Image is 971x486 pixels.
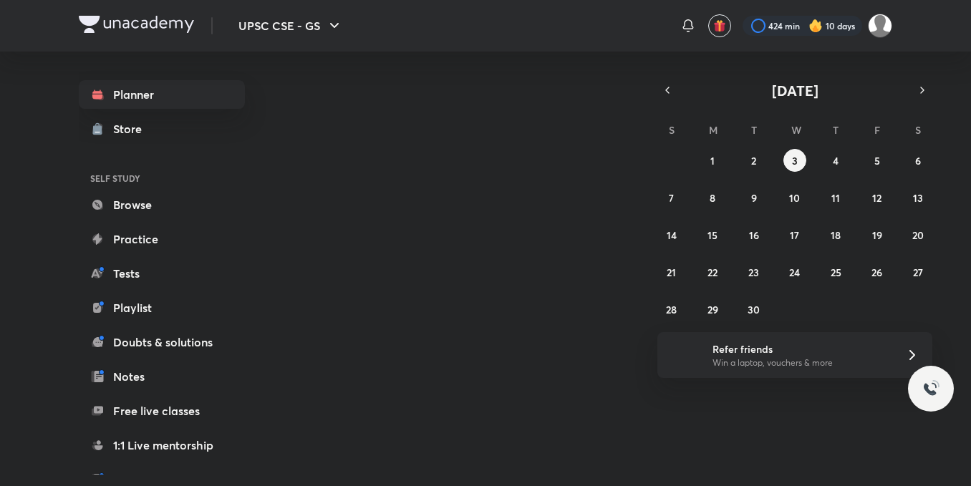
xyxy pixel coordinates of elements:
abbr: September 28, 2025 [666,303,677,316]
span: [DATE] [772,81,818,100]
a: 1:1 Live mentorship [79,431,245,460]
abbr: September 27, 2025 [913,266,923,279]
abbr: September 20, 2025 [912,228,924,242]
abbr: September 18, 2025 [831,228,841,242]
a: Store [79,115,245,143]
abbr: September 3, 2025 [792,154,798,167]
button: September 2, 2025 [743,149,765,172]
button: September 12, 2025 [866,186,889,209]
button: September 19, 2025 [866,223,889,246]
abbr: September 17, 2025 [790,228,799,242]
abbr: September 8, 2025 [710,191,715,205]
abbr: September 16, 2025 [749,228,759,242]
button: September 25, 2025 [824,261,847,283]
abbr: September 25, 2025 [831,266,841,279]
abbr: September 29, 2025 [707,303,718,316]
abbr: September 30, 2025 [748,303,760,316]
a: Practice [79,225,245,253]
button: September 20, 2025 [907,223,929,246]
abbr: Thursday [833,123,839,137]
abbr: September 21, 2025 [667,266,676,279]
button: September 17, 2025 [783,223,806,246]
abbr: September 24, 2025 [789,266,800,279]
button: September 11, 2025 [824,186,847,209]
button: September 29, 2025 [701,298,724,321]
button: September 6, 2025 [907,149,929,172]
button: September 23, 2025 [743,261,765,283]
abbr: Sunday [669,123,675,137]
button: September 16, 2025 [743,223,765,246]
abbr: Tuesday [751,123,757,137]
button: September 7, 2025 [660,186,683,209]
button: September 28, 2025 [660,298,683,321]
a: Playlist [79,293,245,322]
button: September 8, 2025 [701,186,724,209]
button: September 18, 2025 [824,223,847,246]
img: avatar [713,19,726,32]
abbr: September 10, 2025 [789,191,800,205]
img: referral [669,341,697,369]
a: Tests [79,259,245,288]
h6: Refer friends [712,341,889,356]
button: September 4, 2025 [824,149,847,172]
button: September 9, 2025 [743,186,765,209]
button: September 10, 2025 [783,186,806,209]
button: September 3, 2025 [783,149,806,172]
img: streak [808,19,823,33]
button: September 26, 2025 [866,261,889,283]
img: Company Logo [79,16,194,33]
a: Browse [79,190,245,219]
button: avatar [708,14,731,37]
a: Doubts & solutions [79,328,245,356]
abbr: September 1, 2025 [710,154,715,167]
img: ttu [922,380,939,397]
abbr: September 13, 2025 [913,191,923,205]
abbr: September 15, 2025 [707,228,718,242]
p: Win a laptop, vouchers & more [712,356,889,369]
button: September 15, 2025 [701,223,724,246]
button: September 27, 2025 [907,261,929,283]
button: September 5, 2025 [866,149,889,172]
abbr: Saturday [915,123,921,137]
button: September 30, 2025 [743,298,765,321]
button: September 21, 2025 [660,261,683,283]
button: UPSC CSE - GS [230,11,352,40]
abbr: September 14, 2025 [667,228,677,242]
a: Company Logo [79,16,194,37]
a: Planner [79,80,245,109]
abbr: Friday [874,123,880,137]
a: Notes [79,362,245,391]
abbr: September 2, 2025 [751,154,756,167]
abbr: September 9, 2025 [751,191,757,205]
button: September 24, 2025 [783,261,806,283]
abbr: September 23, 2025 [748,266,759,279]
button: September 13, 2025 [907,186,929,209]
abbr: September 22, 2025 [707,266,718,279]
abbr: September 26, 2025 [871,266,882,279]
a: Free live classes [79,397,245,425]
abbr: September 5, 2025 [874,154,880,167]
abbr: September 6, 2025 [915,154,921,167]
button: September 1, 2025 [701,149,724,172]
div: Store [113,120,150,137]
h6: SELF STUDY [79,166,245,190]
button: [DATE] [677,80,912,100]
img: Komal [868,14,892,38]
button: September 22, 2025 [701,261,724,283]
abbr: Wednesday [791,123,801,137]
button: September 14, 2025 [660,223,683,246]
abbr: September 4, 2025 [833,154,839,167]
abbr: September 19, 2025 [872,228,882,242]
abbr: September 11, 2025 [831,191,840,205]
abbr: September 12, 2025 [872,191,881,205]
abbr: September 7, 2025 [669,191,674,205]
abbr: Monday [709,123,718,137]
